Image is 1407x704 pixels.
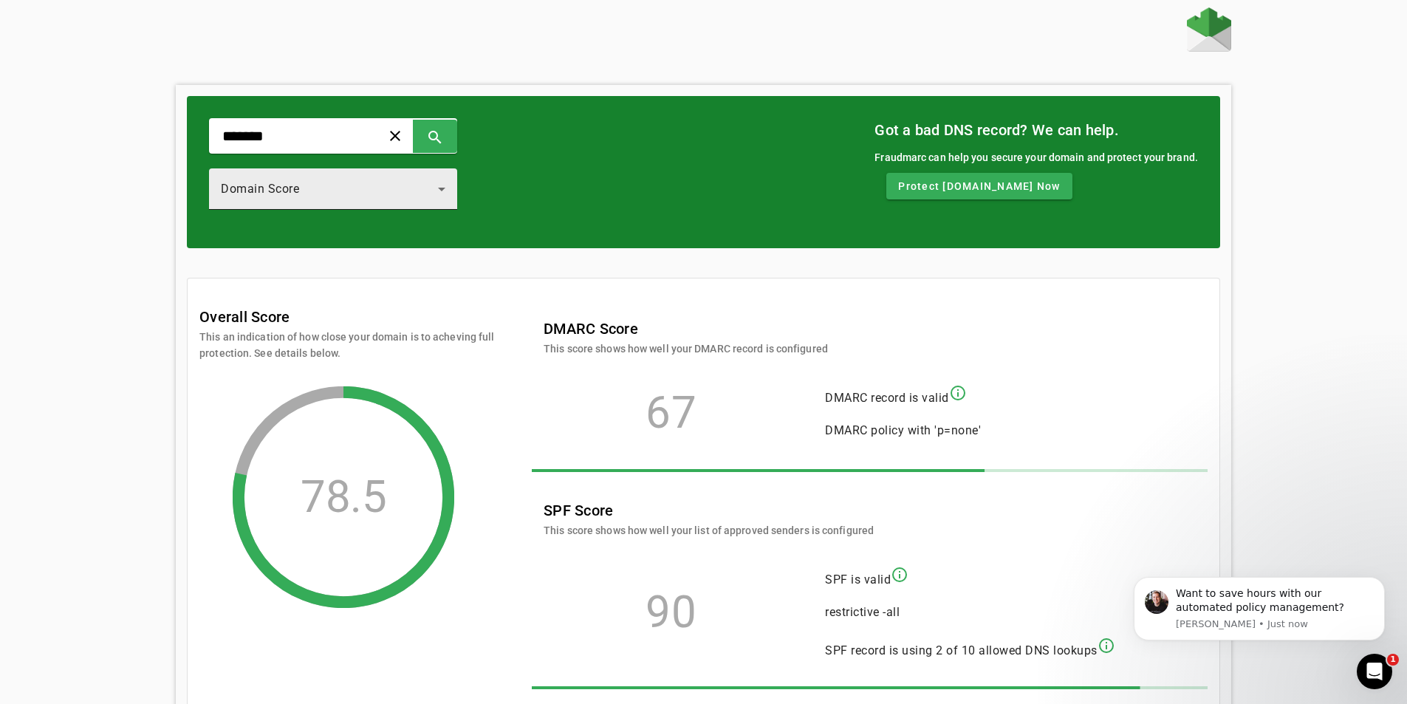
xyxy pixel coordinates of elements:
[825,423,981,437] span: DMARC policy with 'p=none'
[1187,7,1231,52] img: Fraudmarc Logo
[544,406,798,420] div: 67
[898,179,1060,194] span: Protect [DOMAIN_NAME] Now
[874,149,1198,165] div: Fraudmarc can help you secure your domain and protect your brand.
[891,566,908,584] mat-icon: info_outline
[544,522,874,539] mat-card-subtitle: This score shows how well your list of approved senders is configured
[1112,555,1407,664] iframe: Intercom notifications message
[825,643,1098,657] span: SPF record is using 2 of 10 allowed DNS lookups
[221,182,299,196] span: Domain Score
[825,573,891,587] span: SPF is valid
[1187,7,1231,55] a: Home
[825,391,949,405] span: DMARC record is valid
[1357,654,1392,689] iframe: Intercom live chat
[1387,654,1399,666] span: 1
[301,490,386,505] div: 78.5
[199,305,290,329] mat-card-title: Overall Score
[544,317,828,341] mat-card-title: DMARC Score
[544,499,874,522] mat-card-title: SPF Score
[886,173,1072,199] button: Protect [DOMAIN_NAME] Now
[949,384,967,402] mat-icon: info_outline
[874,118,1198,142] mat-card-title: Got a bad DNS record? We can help.
[825,605,900,619] span: restrictive -all
[544,605,798,620] div: 90
[544,341,828,357] mat-card-subtitle: This score shows how well your DMARC record is configured
[1098,637,1115,655] mat-icon: info_outline
[199,329,495,361] mat-card-subtitle: This an indication of how close your domain is to acheving full protection. See details below.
